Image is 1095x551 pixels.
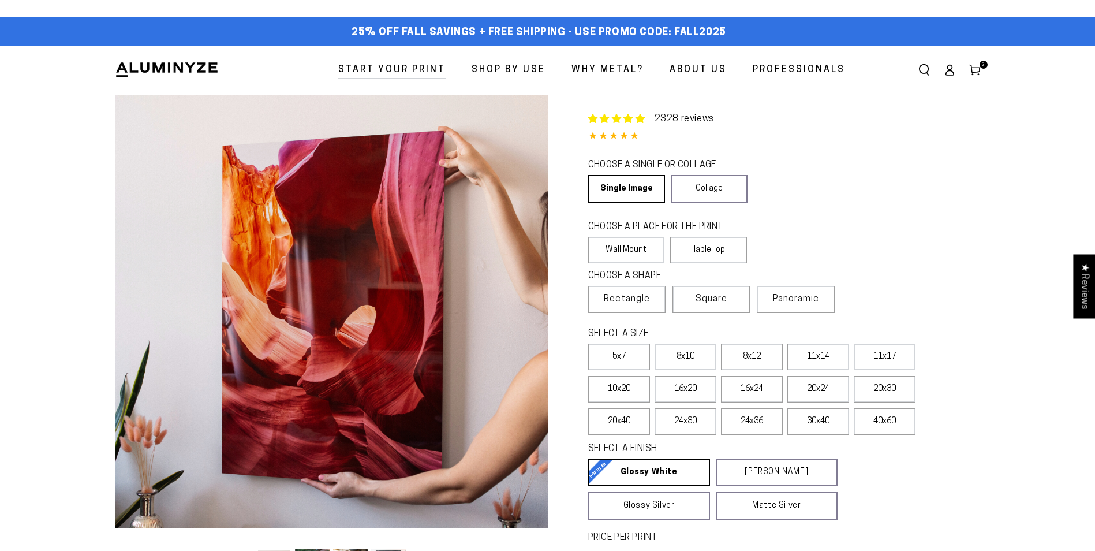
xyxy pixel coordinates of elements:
[588,344,650,370] label: 5x7
[588,442,810,456] legend: SELECT A FINISH
[787,344,849,370] label: 11x14
[670,62,727,79] span: About Us
[588,237,665,263] label: Wall Mount
[671,175,748,203] a: Collage
[661,55,735,85] a: About Us
[716,492,838,520] a: Matte Silver
[588,129,981,146] div: 4.85 out of 5.0 stars
[721,344,783,370] label: 8x12
[744,55,854,85] a: Professionals
[787,408,849,435] label: 30x40
[463,55,554,85] a: Shop By Use
[115,61,219,79] img: Aluminyze
[604,292,650,306] span: Rectangle
[655,408,716,435] label: 24x30
[716,459,838,486] a: [PERSON_NAME]
[721,408,783,435] label: 24x36
[655,114,716,124] a: 2328 reviews.
[588,327,819,341] legend: SELECT A SIZE
[588,376,650,403] label: 10x20
[338,62,446,79] span: Start Your Print
[330,55,454,85] a: Start Your Print
[588,270,738,283] legend: CHOOSE A SHAPE
[571,62,644,79] span: Why Metal?
[352,27,726,39] span: 25% off FALL Savings + Free Shipping - Use Promo Code: FALL2025
[854,408,915,435] label: 40x60
[1073,254,1095,318] div: Click to open Judge.me floating reviews tab
[472,62,545,79] span: Shop By Use
[588,492,710,520] a: Glossy Silver
[787,376,849,403] label: 20x24
[588,408,650,435] label: 20x40
[655,376,716,403] label: 16x20
[670,237,747,263] label: Table Top
[911,57,937,83] summary: Search our site
[588,531,981,545] label: PRICE PER PRINT
[588,221,737,234] legend: CHOOSE A PLACE FOR THE PRINT
[655,344,716,370] label: 8x10
[588,175,665,203] a: Single Image
[696,292,727,306] span: Square
[588,459,710,486] a: Glossy White
[588,159,737,172] legend: CHOOSE A SINGLE OR COLLAGE
[753,62,845,79] span: Professionals
[773,295,819,304] span: Panoramic
[721,376,783,403] label: 16x24
[854,376,915,403] label: 20x30
[563,55,652,85] a: Why Metal?
[854,344,915,370] label: 11x17
[982,61,985,69] span: 2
